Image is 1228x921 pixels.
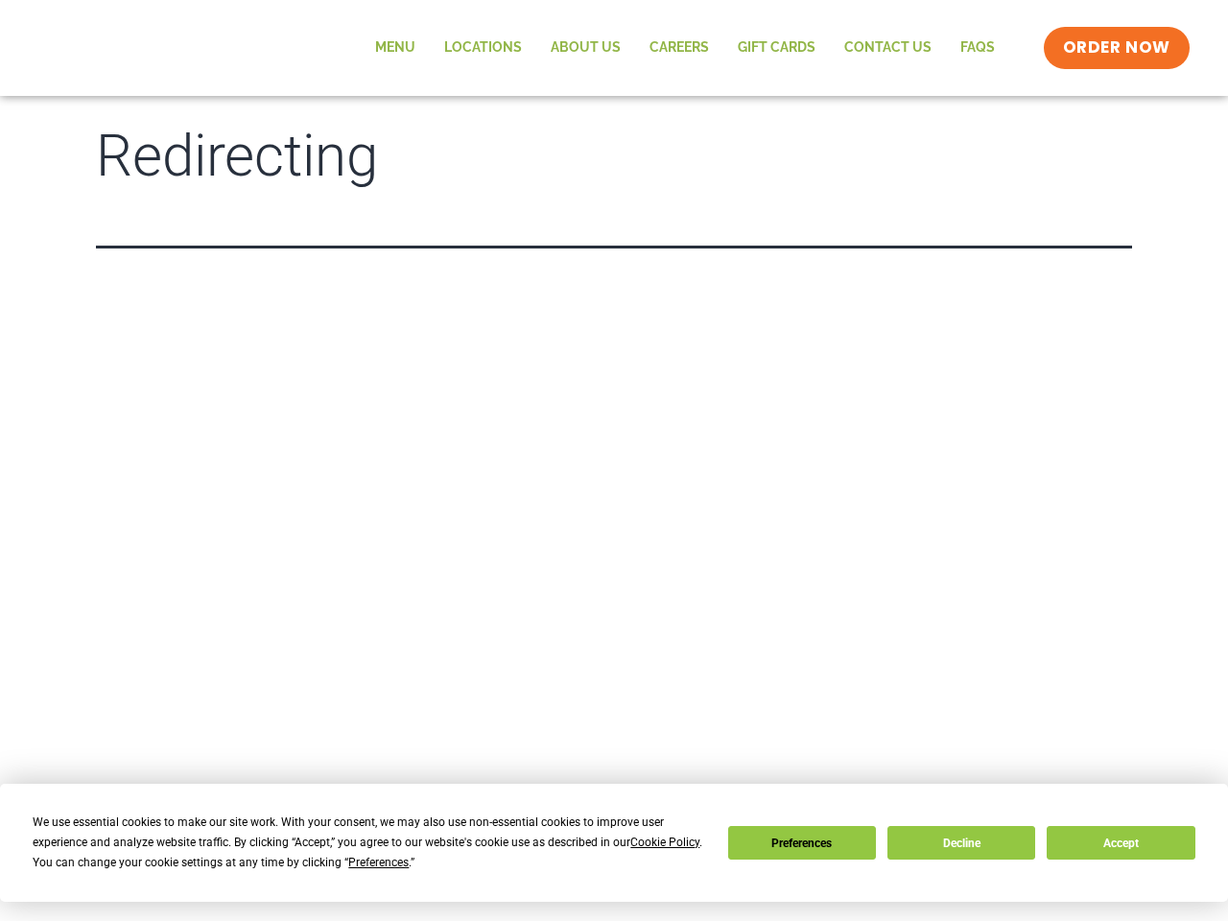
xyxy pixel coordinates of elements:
[1044,27,1190,69] a: ORDER NOW
[723,26,830,70] a: GIFT CARDS
[830,26,946,70] a: Contact Us
[536,26,635,70] a: About Us
[348,856,409,869] span: Preferences
[1047,826,1194,860] button: Accept
[630,836,699,849] span: Cookie Policy
[728,826,876,860] button: Preferences
[33,813,704,873] div: We use essential cookies to make our site work. With your consent, we may also use non-essential ...
[946,26,1009,70] a: FAQs
[430,26,536,70] a: Locations
[96,125,1132,188] h1: Redirecting
[635,26,723,70] a: Careers
[38,10,326,86] img: new-SAG-logo-768×292
[361,26,1009,70] nav: Menu
[887,826,1035,860] button: Decline
[1063,36,1170,59] span: ORDER NOW
[361,26,430,70] a: Menu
